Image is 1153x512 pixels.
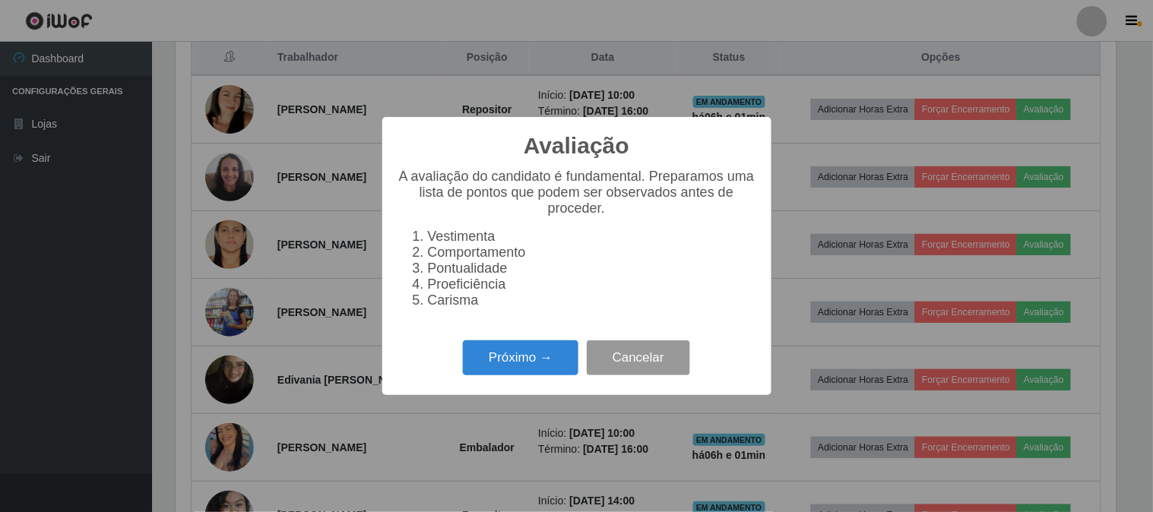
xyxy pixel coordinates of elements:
h2: Avaliação [524,132,629,160]
li: Pontualidade [428,261,756,277]
p: A avaliação do candidato é fundamental. Preparamos uma lista de pontos que podem ser observados a... [398,169,756,216]
button: Cancelar [587,340,690,376]
li: Vestimenta [428,229,756,245]
li: Carisma [428,292,756,308]
li: Comportamento [428,245,756,261]
button: Próximo → [463,340,578,376]
li: Proeficiência [428,277,756,292]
